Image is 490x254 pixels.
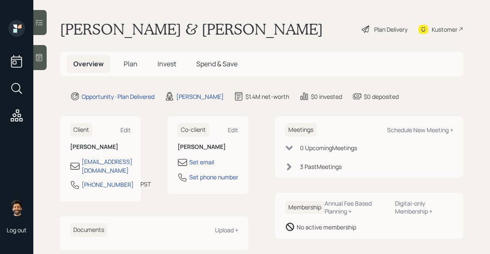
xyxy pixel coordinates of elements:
[311,92,342,101] div: $0 invested
[73,59,104,68] span: Overview
[70,123,92,137] h6: Client
[189,158,214,166] div: Set email
[395,199,453,215] div: Digital-only Membership +
[60,20,323,38] h1: [PERSON_NAME] & [PERSON_NAME]
[189,173,238,181] div: Set phone number
[70,223,107,237] h6: Documents
[245,92,289,101] div: $1.4M net-worth
[432,25,457,34] div: Kustomer
[215,226,238,234] div: Upload +
[297,223,356,231] div: No active membership
[82,157,132,175] div: [EMAIL_ADDRESS][DOMAIN_NAME]
[120,126,131,134] div: Edit
[140,180,151,189] div: PST
[228,126,238,134] div: Edit
[374,25,407,34] div: Plan Delivery
[196,59,237,68] span: Spend & Save
[176,92,224,101] div: [PERSON_NAME]
[124,59,137,68] span: Plan
[285,123,317,137] h6: Meetings
[387,126,453,134] div: Schedule New Meeting +
[325,199,388,215] div: Annual Fee Based Planning +
[177,143,238,151] h6: [PERSON_NAME]
[300,143,357,152] div: 0 Upcoming Meeting s
[177,123,209,137] h6: Co-client
[157,59,176,68] span: Invest
[82,92,155,101] div: Opportunity · Plan Delivered
[300,162,342,171] div: 3 Past Meeting s
[82,180,134,189] div: [PHONE_NUMBER]
[285,201,325,214] h6: Membership
[70,143,131,151] h6: [PERSON_NAME]
[364,92,399,101] div: $0 deposited
[8,199,25,216] img: eric-schwartz-headshot.png
[7,226,27,234] div: Log out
